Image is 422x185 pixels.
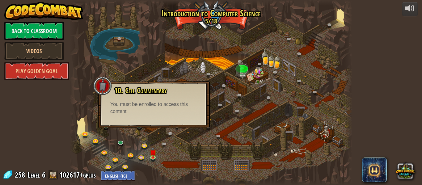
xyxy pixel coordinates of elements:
a: 102617+gplus [59,170,98,180]
a: Play Golden Goal [4,62,69,80]
span: Level [27,170,40,180]
span: 6 [42,170,45,180]
button: Adjust volume [402,2,418,16]
span: 10. Cell Commentary [114,85,167,96]
img: CodeCombat - Learn how to code by playing a game [4,2,83,20]
img: level-banner-unstarted.png [150,147,156,158]
div: You must be enrolled to access this content [110,101,197,115]
span: 258 [15,170,27,180]
a: Videos [4,42,64,60]
a: Back to Classroom [4,22,64,40]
